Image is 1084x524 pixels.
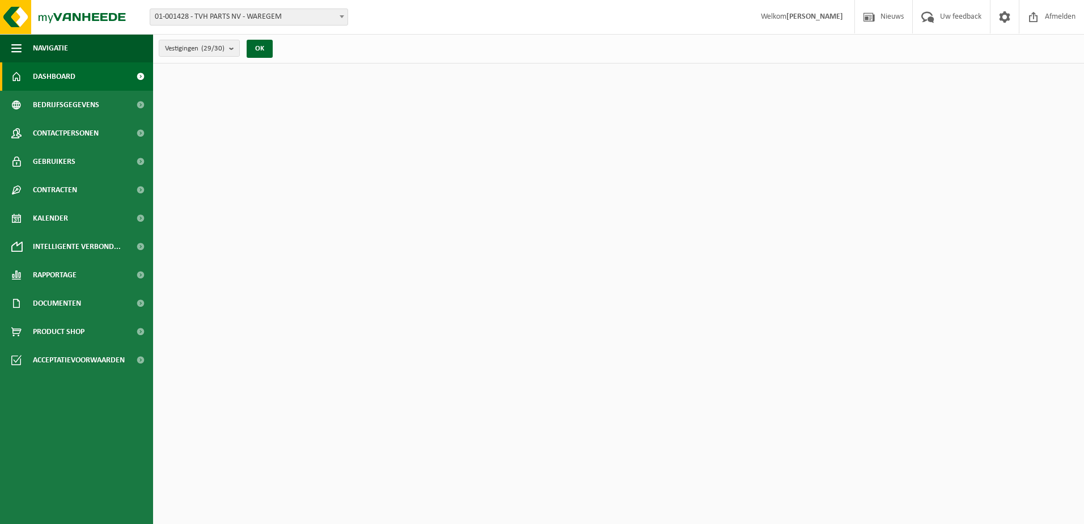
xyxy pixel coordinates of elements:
span: Navigatie [33,34,68,62]
span: Product Shop [33,318,84,346]
button: OK [247,40,273,58]
span: Intelligente verbond... [33,233,121,261]
span: Rapportage [33,261,77,289]
span: Documenten [33,289,81,318]
span: Acceptatievoorwaarden [33,346,125,374]
span: Gebruikers [33,147,75,176]
span: Bedrijfsgegevens [33,91,99,119]
span: Vestigingen [165,40,225,57]
span: 01-001428 - TVH PARTS NV - WAREGEM [150,9,348,25]
strong: [PERSON_NAME] [786,12,843,21]
count: (29/30) [201,45,225,52]
span: Contactpersonen [33,119,99,147]
span: 01-001428 - TVH PARTS NV - WAREGEM [150,9,348,26]
button: Vestigingen(29/30) [159,40,240,57]
span: Contracten [33,176,77,204]
span: Dashboard [33,62,75,91]
span: Kalender [33,204,68,233]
